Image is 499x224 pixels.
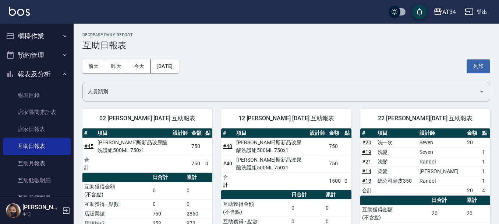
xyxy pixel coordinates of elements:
h2: Decrease Daily Report [82,32,490,37]
button: 今天 [128,59,151,73]
img: Person [6,203,21,218]
div: AT34 [442,7,456,17]
td: 0 [290,199,324,217]
td: [PERSON_NAME]斯新品玻尿酸洗護組500ML 750x1 [96,138,170,155]
td: 1 [480,157,490,166]
th: 項目 [376,128,418,138]
a: #40 [223,143,232,149]
th: 累計 [324,190,351,200]
th: 點 [480,128,490,138]
td: 20 [465,205,490,222]
th: 日合計 [290,190,324,200]
button: 列印 [467,59,490,73]
td: 0 [185,182,212,199]
th: 累計 [465,196,490,205]
p: 主管 [22,211,60,218]
td: 0 [204,155,212,172]
th: 金額 [190,128,204,138]
input: 人員名稱 [86,85,476,98]
a: 互助業績報表 [3,189,71,206]
table: a dense table [360,128,490,196]
td: 2850 [185,209,212,218]
a: 店家日報表 [3,121,71,138]
td: [PERSON_NAME] [418,166,465,176]
td: [PERSON_NAME]斯新品玻尿酸洗護組500ML 750x1 [234,155,308,172]
td: 合計 [82,155,96,172]
th: 累計 [185,173,212,182]
button: Open [476,86,488,97]
td: 1500 [327,172,343,190]
th: 點 [343,128,351,138]
th: 日合計 [430,196,465,205]
a: #14 [362,168,371,174]
button: 登出 [462,5,490,19]
a: 報表目錄 [3,87,71,104]
td: Seven [418,147,465,157]
td: 20 [465,138,481,147]
a: #21 [362,159,371,165]
span: 22 [PERSON_NAME][DATE] 互助報表 [369,115,481,122]
a: #40 [223,161,232,166]
td: 0 [185,199,212,209]
th: 點 [204,128,212,138]
td: 750 [151,209,185,218]
th: 項目 [96,128,170,138]
button: AT34 [431,4,459,20]
td: 1 [480,147,490,157]
img: Logo [9,7,30,16]
th: # [82,128,96,138]
td: 750 [327,155,343,172]
td: 0 [343,172,351,190]
th: 設計師 [171,128,190,138]
td: 總公司頭皮350 [376,176,418,186]
button: 櫃檯作業 [3,27,71,46]
td: 互助獲得金額 (不含點) [221,199,290,217]
a: 店家區間累計表 [3,104,71,121]
a: #13 [362,178,371,184]
th: 金額 [465,128,481,138]
span: 12 [PERSON_NAME] [DATE] 互助報表 [230,115,342,122]
th: # [221,128,234,138]
a: #19 [362,149,371,155]
td: 互助獲得金額 (不含點) [360,205,430,222]
button: [DATE] [151,59,178,73]
a: 互助月報表 [3,155,71,172]
td: 750 [327,138,343,155]
td: 洗一次 [376,138,418,147]
th: 金額 [327,128,343,138]
td: 750 [190,155,204,172]
td: Seven [418,138,465,147]
td: 0 [151,199,185,209]
td: 互助獲得 - 點數 [82,199,151,209]
a: #45 [84,143,93,149]
td: 1 [480,176,490,186]
td: 20 [430,205,465,222]
td: 4 [480,186,490,195]
a: #20 [362,139,371,145]
th: # [360,128,376,138]
th: 項目 [234,128,308,138]
td: 20 [465,186,481,195]
table: a dense table [82,128,212,173]
button: 昨天 [105,59,128,73]
button: 報表及分析 [3,65,71,84]
span: 02 [PERSON_NAME] [DATE] 互助報表 [91,115,204,122]
button: save [412,4,427,19]
td: 互助獲得金額 (不含點) [82,182,151,199]
td: 染髮 [376,166,418,176]
td: 0 [324,199,351,217]
th: 設計師 [308,128,327,138]
a: 互助日報表 [3,138,71,155]
td: 洗髮 [376,147,418,157]
td: Randol [418,176,465,186]
button: 前天 [82,59,105,73]
h3: 互助日報表 [82,40,490,51]
td: 合計 [221,172,234,190]
th: 設計師 [418,128,465,138]
td: [PERSON_NAME]斯新品玻尿酸洗護組500ML 750x1 [234,138,308,155]
button: 預約管理 [3,46,71,65]
td: 750 [190,138,204,155]
td: Randol [418,157,465,166]
a: 互助點數明細 [3,172,71,189]
table: a dense table [221,128,351,190]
